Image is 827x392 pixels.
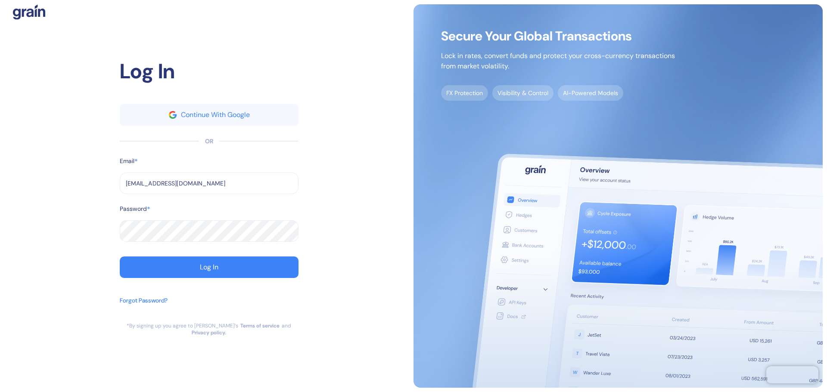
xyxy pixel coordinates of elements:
[120,56,298,87] div: Log In
[13,4,45,20] img: logo
[282,322,291,329] div: and
[441,51,675,71] p: Lock in rates, convert funds and protect your cross-currency transactions from market volatility.
[127,322,238,329] div: *By signing up you agree to [PERSON_NAME]’s
[413,4,823,388] img: signup-main-image
[120,173,298,194] input: example@email.com
[240,322,280,329] a: Terms of service
[558,85,623,101] span: AI-Powered Models
[120,292,168,322] button: Forgot Password?
[200,264,218,271] div: Log In
[492,85,553,101] span: Visibility & Control
[120,204,147,213] label: Password
[120,104,298,126] button: googleContinue With Google
[120,296,168,305] div: Forgot Password?
[766,366,818,383] iframe: Chatra live chat
[441,32,675,40] span: Secure Your Global Transactions
[205,137,213,146] div: OR
[441,85,488,101] span: FX Protection
[120,256,298,278] button: Log In
[169,111,177,119] img: google
[120,157,134,166] label: Email
[192,329,226,336] a: Privacy policy.
[181,111,250,118] div: Continue With Google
